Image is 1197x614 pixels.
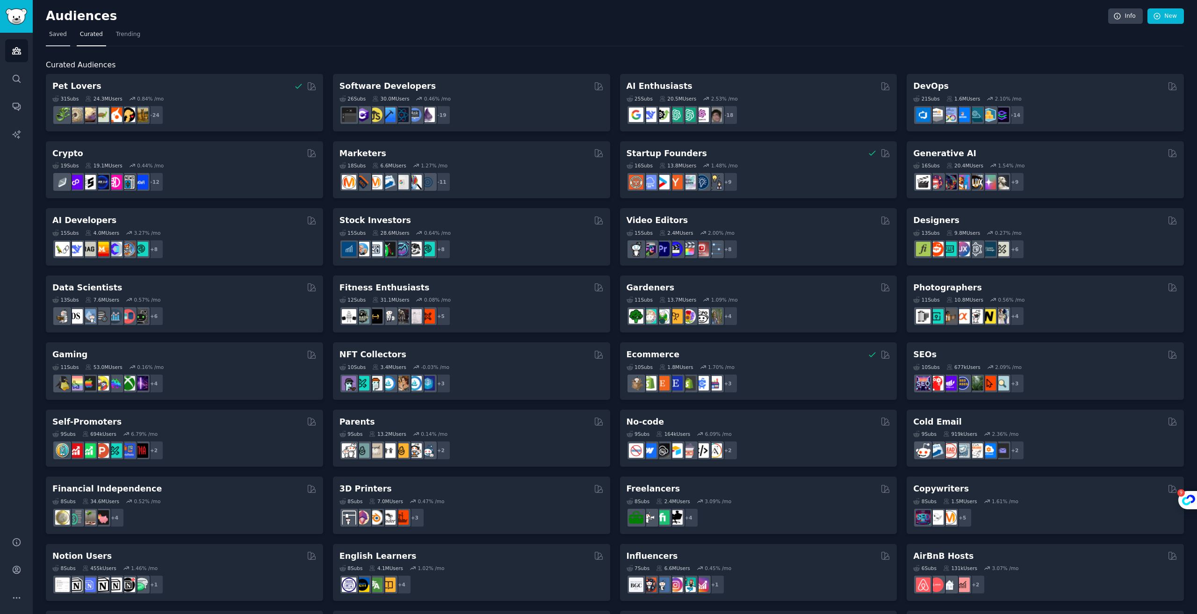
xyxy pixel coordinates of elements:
img: dividends [342,242,356,256]
img: selfpromotion [81,443,96,458]
img: linux_gaming [55,376,70,390]
img: data [134,309,148,324]
div: 13 Sub s [913,230,939,236]
img: chatgpt_prompts_ [681,108,696,122]
img: nocodelowcode [681,443,696,458]
img: The_SEO [995,376,1009,390]
div: 19 Sub s [52,162,79,169]
img: growmybusiness [707,175,722,189]
img: AirBnBInvesting [955,578,970,592]
img: BestNotionTemplates [121,578,135,592]
h2: Stock Investors [339,215,411,226]
img: AIDevelopersSociety [134,242,148,256]
img: InstagramGrowthTips [694,578,709,592]
img: ycombinator [668,175,683,189]
img: influencermarketing [681,578,696,592]
div: + 19 [431,105,451,125]
img: Rag [81,242,96,256]
div: 6.6M Users [372,162,406,169]
img: MachineLearning [55,309,70,324]
div: 1.27 % /mo [421,162,447,169]
img: UI_Design [942,242,957,256]
img: flowers [681,309,696,324]
div: 0.64 % /mo [424,230,451,236]
img: SavageGarden [655,309,670,324]
img: Local_SEO [968,376,983,390]
h2: NFT Collectors [339,349,406,361]
img: gamers [108,376,122,390]
img: NewParents [394,443,409,458]
div: 0.44 % /mo [137,162,164,169]
img: seogrowth [942,376,957,390]
h2: AI Enthusiasts [627,80,692,92]
img: KeepWriting [929,510,944,525]
img: B2BSaaS [981,443,996,458]
div: 24.3M Users [85,95,122,102]
img: MistralAI [94,242,109,256]
img: UXDesign [955,242,970,256]
img: EmailOutreach [995,443,1009,458]
a: New [1147,8,1184,24]
img: XboxGamers [121,376,135,390]
img: NFTExchange [342,376,356,390]
img: Fire [81,510,96,525]
img: Etsy [655,376,670,390]
img: youtubepromotion [68,443,83,458]
img: NotionGeeks [94,578,109,592]
div: + 11 [431,172,451,192]
img: AppIdeas [55,443,70,458]
img: NFTmarket [368,376,382,390]
img: typography [916,242,930,256]
img: Nikon [981,309,996,324]
img: learnjavascript [368,108,382,122]
img: CryptoNews [121,175,135,189]
img: NoCodeSaaS [655,443,670,458]
img: aivideo [916,175,930,189]
img: GummySearch logo [6,8,27,25]
img: ArtificalIntelligence [707,108,722,122]
img: Trading [381,242,396,256]
div: 10.8M Users [946,296,983,303]
img: DevOpsLinks [955,108,970,122]
img: SEO_cases [955,376,970,390]
img: herpetology [55,108,70,122]
img: web3 [94,175,109,189]
img: fatFIRE [94,510,109,525]
div: + 18 [718,105,738,125]
img: defiblockchain [108,175,122,189]
img: postproduction [707,242,722,256]
img: AItoolsCatalog [655,108,670,122]
img: notioncreations [68,578,83,592]
img: dalle2 [929,175,944,189]
h2: Software Developers [339,80,436,92]
img: aws_cdk [981,108,996,122]
img: technicalanalysis [420,242,435,256]
div: 11 Sub s [913,296,939,303]
h2: Audiences [46,9,1108,24]
div: 15 Sub s [339,230,366,236]
img: datasets [121,309,135,324]
img: 3Dmodeling [355,510,369,525]
img: azuredevops [916,108,930,122]
img: NFTMarketplace [355,376,369,390]
div: + 9 [718,172,738,192]
img: userexperience [968,242,983,256]
img: sdforall [955,175,970,189]
img: nocode [629,443,643,458]
img: blender [368,510,382,525]
img: WeddingPhotography [995,309,1009,324]
img: SEO [916,510,930,525]
h2: Video Editors [627,215,688,226]
img: EntrepreneurRideAlong [629,175,643,189]
img: NoCodeMovement [694,443,709,458]
div: + 24 [144,105,164,125]
img: chatgpt_promptDesign [668,108,683,122]
div: 0.56 % /mo [998,296,1024,303]
h2: Data Scientists [52,282,122,294]
img: workout [368,309,382,324]
img: Airtable [668,443,683,458]
img: succulents [642,309,656,324]
div: 4.0M Users [85,230,119,236]
img: ethfinance [55,175,70,189]
img: DeepSeek [642,108,656,122]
